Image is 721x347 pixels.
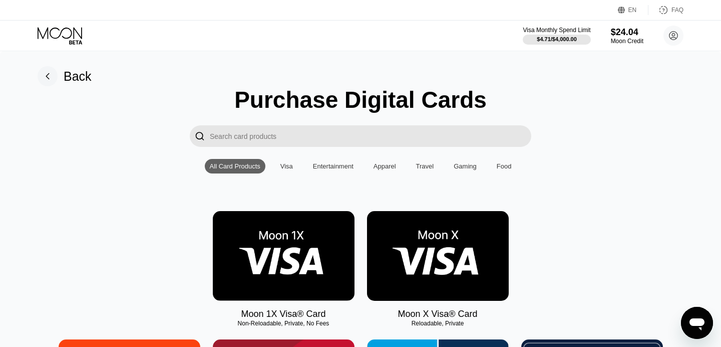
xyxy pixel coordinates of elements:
[648,5,683,15] div: FAQ
[618,5,648,15] div: EN
[537,36,577,42] div: $4.71 / $4,000.00
[398,309,477,319] div: Moon X Visa® Card
[213,320,354,327] div: Non-Reloadable, Private, No Fees
[449,159,482,173] div: Gaming
[681,307,713,339] iframe: Button to launch messaging window
[492,159,517,173] div: Food
[38,66,92,86] div: Back
[275,159,298,173] div: Visa
[497,162,512,170] div: Food
[611,38,643,45] div: Moon Credit
[190,125,210,147] div: 
[241,309,325,319] div: Moon 1X Visa® Card
[367,320,509,327] div: Reloadable, Private
[454,162,477,170] div: Gaming
[313,162,353,170] div: Entertainment
[611,27,643,45] div: $24.04Moon Credit
[671,7,683,14] div: FAQ
[280,162,293,170] div: Visa
[210,162,260,170] div: All Card Products
[416,162,434,170] div: Travel
[205,159,265,173] div: All Card Products
[308,159,358,173] div: Entertainment
[369,159,401,173] div: Apparel
[628,7,637,14] div: EN
[611,27,643,38] div: $24.04
[523,27,590,34] div: Visa Monthly Spend Limit
[210,125,531,147] input: Search card products
[523,27,590,45] div: Visa Monthly Spend Limit$4.71/$4,000.00
[234,86,487,113] div: Purchase Digital Cards
[374,162,396,170] div: Apparel
[411,159,439,173] div: Travel
[195,130,205,142] div: 
[64,69,92,84] div: Back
